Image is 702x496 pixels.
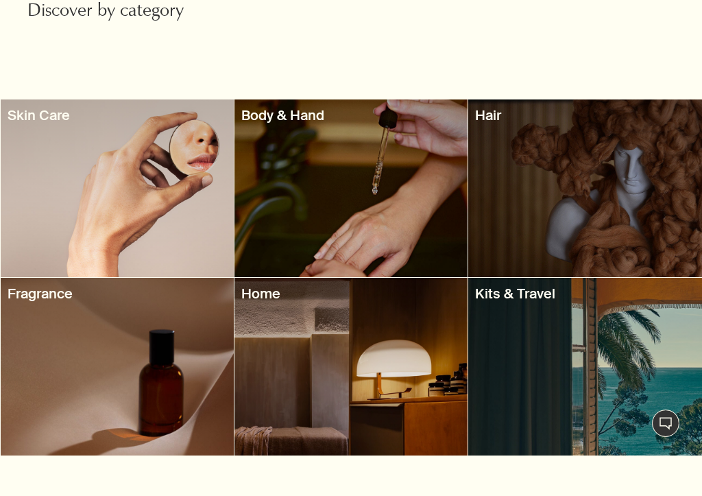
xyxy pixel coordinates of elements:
[1,99,234,277] a: DecorativeSkin Care
[8,106,227,125] h3: Skin Care
[468,278,701,456] a: DecorativeKits & Travel
[241,285,461,303] h3: Home
[468,99,701,277] a: DecorativeHair
[241,106,461,125] h3: Body & Hand
[475,285,694,303] h3: Kits & Travel
[234,278,468,456] a: DecorativeHome
[234,99,468,277] a: DecorativeBody & Hand
[1,278,234,456] a: DecorativeFragrance
[8,285,227,303] h3: Fragrance
[475,106,694,125] h3: Hair
[652,410,679,437] button: Live Assistance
